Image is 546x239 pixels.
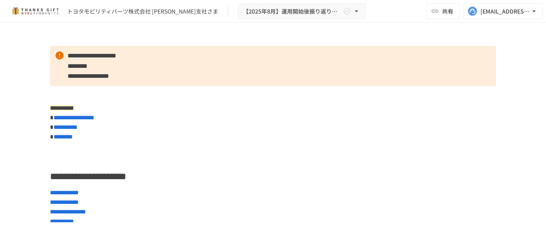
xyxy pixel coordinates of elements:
div: トヨタモビリティパーツ株式会社 [PERSON_NAME]支社さま [67,7,218,16]
span: 共有 [442,7,453,16]
button: 共有 [426,3,460,19]
img: mMP1OxWUAhQbsRWCurg7vIHe5HqDpP7qZo7fRoNLXQh [10,5,61,18]
div: [EMAIL_ADDRESS][DOMAIN_NAME] [480,6,530,16]
span: 【2025年8月】運用開始後振り返りミーティング [243,6,341,16]
button: [EMAIL_ADDRESS][DOMAIN_NAME] [463,3,543,19]
button: 【2025年8月】運用開始後振り返りミーティング [238,4,366,19]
